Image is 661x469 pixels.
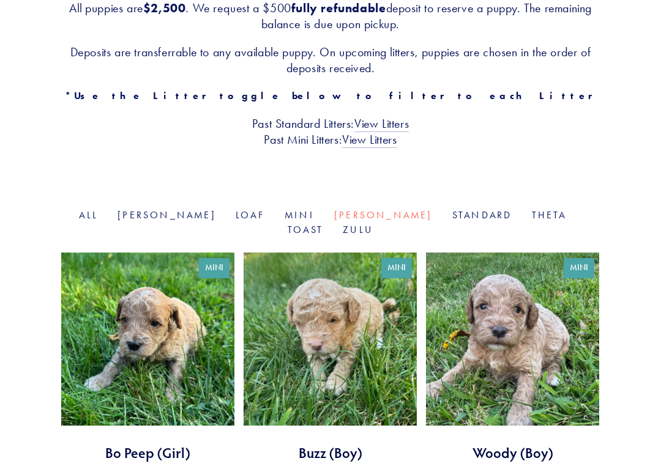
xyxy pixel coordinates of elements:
a: Theta [532,209,567,221]
a: Loaf [236,209,265,221]
a: View Litters [342,132,397,148]
strong: $2,500 [143,1,186,15]
a: Standard [452,209,512,221]
a: Mini [285,209,315,221]
h3: Past Standard Litters: Past Mini Litters: [61,116,600,147]
a: View Litters [354,116,409,132]
a: Zulu [343,224,373,235]
a: [PERSON_NAME] [334,209,433,221]
h3: Deposits are transferrable to any available puppy. On upcoming litters, puppies are chosen in the... [61,44,600,76]
strong: *Use the Litter toggle below to filter to each Litter [65,90,596,102]
a: All [79,209,98,221]
a: [PERSON_NAME] [118,209,216,221]
strong: fully refundable [291,1,386,15]
a: Toast [288,224,323,235]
